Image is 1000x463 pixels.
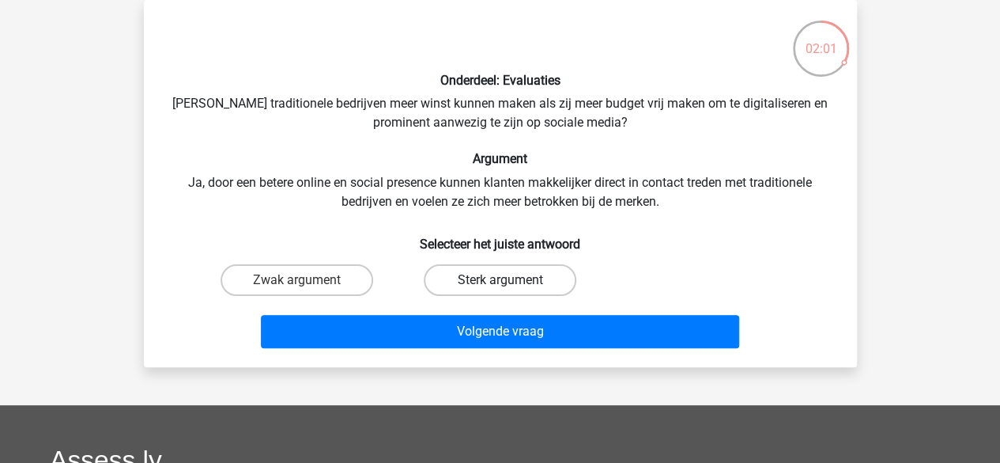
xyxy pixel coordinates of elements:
label: Zwak argument [221,264,373,296]
div: 02:01 [791,19,851,59]
div: [PERSON_NAME] traditionele bedrijven meer winst kunnen maken als zij meer budget vrij maken om te... [150,13,851,355]
button: Volgende vraag [261,315,739,348]
h6: Selecteer het juiste antwoord [169,224,832,252]
label: Sterk argument [424,264,576,296]
h6: Onderdeel: Evaluaties [169,73,832,88]
h6: Argument [169,151,832,166]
